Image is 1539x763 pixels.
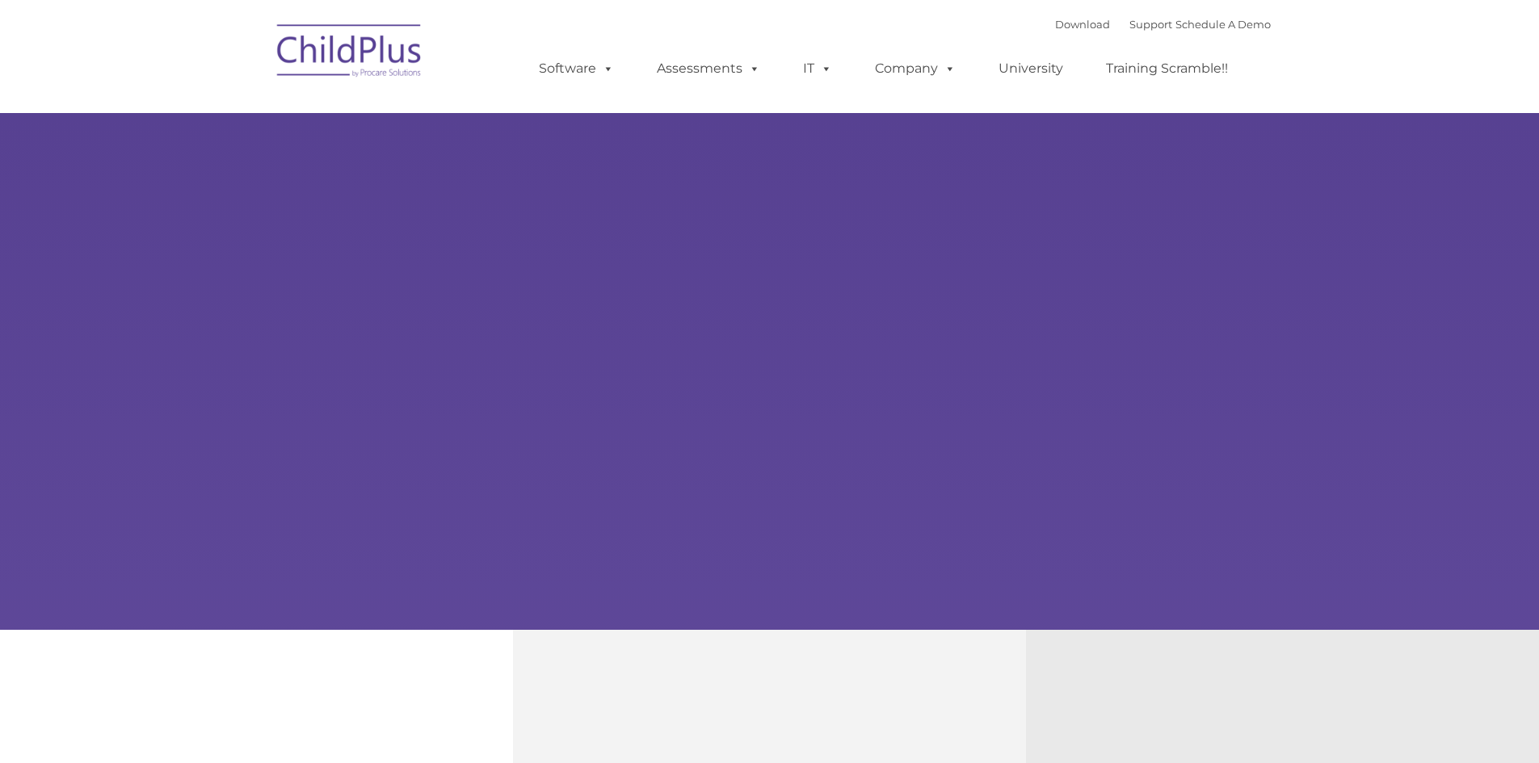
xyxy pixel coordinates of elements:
[1090,52,1244,85] a: Training Scramble!!
[982,52,1079,85] a: University
[1129,18,1172,31] a: Support
[1175,18,1271,31] a: Schedule A Demo
[269,13,431,94] img: ChildPlus by Procare Solutions
[787,52,848,85] a: IT
[1055,18,1110,31] a: Download
[859,52,972,85] a: Company
[1055,18,1271,31] font: |
[523,52,630,85] a: Software
[641,52,776,85] a: Assessments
